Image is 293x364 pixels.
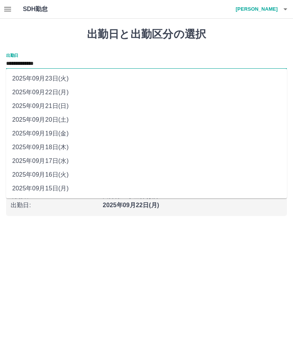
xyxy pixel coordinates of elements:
[103,202,159,208] b: 2025年09月22日(月)
[6,99,287,113] li: 2025年09月21日(日)
[6,182,287,195] li: 2025年09月15日(月)
[6,113,287,127] li: 2025年09月20日(土)
[6,127,287,140] li: 2025年09月19日(金)
[6,85,287,99] li: 2025年09月22日(月)
[6,72,287,85] li: 2025年09月23日(火)
[6,154,287,168] li: 2025年09月17日(水)
[11,201,98,210] p: 出勤日 :
[6,168,287,182] li: 2025年09月16日(火)
[6,52,18,58] label: 出勤日
[6,140,287,154] li: 2025年09月18日(木)
[6,28,287,41] h1: 出勤日と出勤区分の選択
